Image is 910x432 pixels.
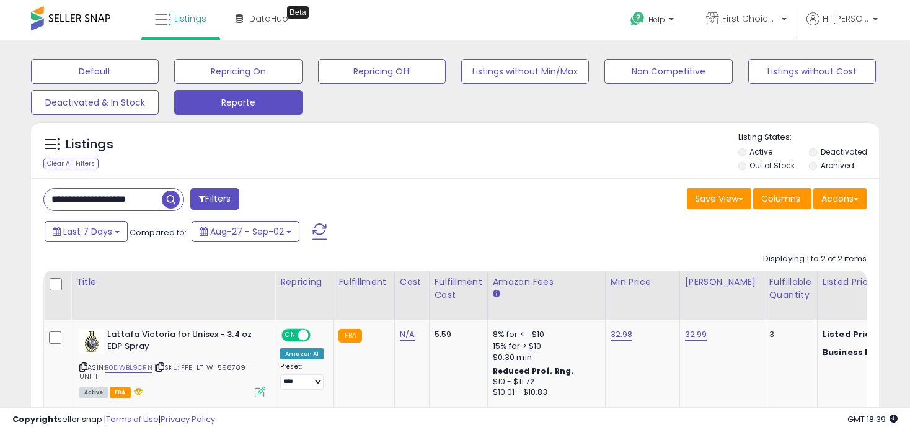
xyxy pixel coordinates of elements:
span: 2025-09-10 18:39 GMT [847,413,898,425]
div: Clear All Filters [43,158,99,169]
button: Reporte [174,90,302,115]
img: 41fk3niIgcL._SL40_.jpg [79,329,104,354]
div: 5.59 [435,329,478,340]
strong: Copyright [12,413,58,425]
small: Amazon Fees. [493,289,500,300]
span: ON [283,330,298,341]
div: Cost [400,276,424,289]
div: ASIN: [79,329,265,396]
h5: Listings [66,136,113,153]
div: 15% for > $10 [493,341,596,352]
span: Listings [174,12,206,25]
a: Hi [PERSON_NAME] [806,12,878,40]
b: Lattafa Victoria for Unisex - 3.4 oz EDP Spray [107,329,258,355]
div: $10 - $11.72 [493,377,596,387]
button: Last 7 Days [45,221,128,242]
span: Compared to: [130,227,187,238]
div: Title [76,276,270,289]
div: Preset: [280,362,324,390]
button: Non Competitive [604,59,732,84]
a: 32.99 [685,328,707,341]
div: seller snap | | [12,414,215,426]
button: Repricing On [174,59,302,84]
label: Active [749,146,772,157]
a: Terms of Use [106,413,159,425]
label: Out of Stock [749,160,795,171]
b: Reduced Prof. Rng. [493,366,574,376]
b: Business Price: [823,346,891,358]
div: 3 [769,329,808,340]
button: Deactivated & In Stock [31,90,159,115]
button: Save View [687,188,751,209]
span: | SKU: FPE-LT-W-598789-UNI-1 [79,362,250,381]
span: Last 7 Days [63,225,112,238]
div: Displaying 1 to 2 of 2 items [763,253,867,265]
button: Default [31,59,159,84]
div: Fulfillment Cost [435,276,482,302]
button: Actions [813,188,867,209]
a: Privacy Policy [161,413,215,425]
button: Filters [190,188,239,210]
button: Columns [753,188,811,209]
div: $10.01 - $10.83 [493,387,596,398]
span: First Choice Online [722,12,778,25]
a: B0DWBL9CRN [105,362,152,373]
div: Tooltip anchor [287,6,309,19]
small: FBA [338,329,361,343]
div: 8% for <= $10 [493,329,596,340]
button: Aug-27 - Sep-02 [192,221,299,242]
i: hazardous material [131,387,144,395]
div: Amazon AI [280,348,324,359]
label: Archived [821,160,854,171]
span: All listings currently available for purchase on Amazon [79,387,108,398]
p: Listing States: [738,132,879,143]
a: 32.98 [611,328,633,341]
span: Help [648,14,665,25]
div: Amazon Fees [493,276,600,289]
a: N/A [400,328,415,341]
button: Listings without Min/Max [461,59,589,84]
span: DataHub [249,12,288,25]
button: Listings without Cost [748,59,876,84]
div: Min Price [611,276,674,289]
span: Hi [PERSON_NAME] [823,12,869,25]
a: Help [621,2,686,40]
label: Deactivated [821,146,867,157]
span: Columns [761,192,800,205]
div: Repricing [280,276,328,289]
span: Aug-27 - Sep-02 [210,225,284,238]
i: Get Help [630,11,645,27]
b: Listed Price: [823,328,879,340]
div: [PERSON_NAME] [685,276,759,289]
div: $0.30 min [493,352,596,363]
div: Fulfillable Quantity [769,276,812,302]
div: Fulfillment [338,276,389,289]
span: OFF [309,330,329,341]
button: Repricing Off [318,59,446,84]
span: FBA [110,387,131,398]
